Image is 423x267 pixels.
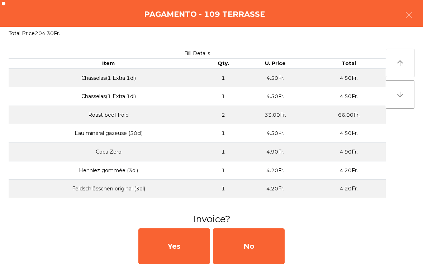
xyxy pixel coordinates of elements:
td: 24.00Fr. [312,198,386,217]
td: Penne carbonara [9,198,209,217]
div: No [213,228,285,264]
td: 1 [209,143,238,161]
span: Bill Details [184,50,210,57]
div: Yes [138,228,210,264]
th: U. Price [238,59,312,69]
td: 4.20Fr. [312,180,386,198]
td: 4.50Fr. [238,87,312,106]
th: Qty. [209,59,238,69]
th: Item [9,59,209,69]
td: Feldschlösschen original (3dl) [9,180,209,198]
i: arrow_downward [396,90,404,99]
button: arrow_downward [386,80,414,109]
td: Henniez gommée (3dl) [9,161,209,180]
td: 1 [209,198,238,217]
td: 2 [209,106,238,124]
td: 4.50Fr. [312,124,386,143]
h3: Invoice? [5,213,418,225]
button: arrow_upward [386,49,414,77]
td: 33.00Fr. [238,106,312,124]
td: 4.50Fr. [238,124,312,143]
h4: Pagamento - 109 TERRASSE [144,9,265,20]
td: 1 [209,87,238,106]
td: Chasselas [9,87,209,106]
span: Total Price [9,30,35,37]
td: 4.50Fr. [238,69,312,87]
i: arrow_upward [396,59,404,67]
td: 4.90Fr. [312,143,386,161]
span: (1 Extra 1dl) [106,75,136,81]
td: 1 [209,69,238,87]
td: Chasselas [9,69,209,87]
span: (1 Extra 1dl) [106,93,136,99]
td: Coca Zero [9,143,209,161]
td: 1 [209,124,238,143]
th: Total [312,59,386,69]
span: 204.30Fr. [35,30,60,37]
td: 24.00Fr. [238,198,312,217]
td: 66.00Fr. [312,106,386,124]
td: 4.90Fr. [238,143,312,161]
td: Eau minéral gazeuse (50cl) [9,124,209,143]
td: 4.20Fr. [312,161,386,180]
td: 4.20Fr. [238,180,312,198]
td: 1 [209,180,238,198]
td: Roast-beef froid [9,106,209,124]
td: 4.20Fr. [238,161,312,180]
td: 4.50Fr. [312,69,386,87]
td: 1 [209,161,238,180]
td: 4.50Fr. [312,87,386,106]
